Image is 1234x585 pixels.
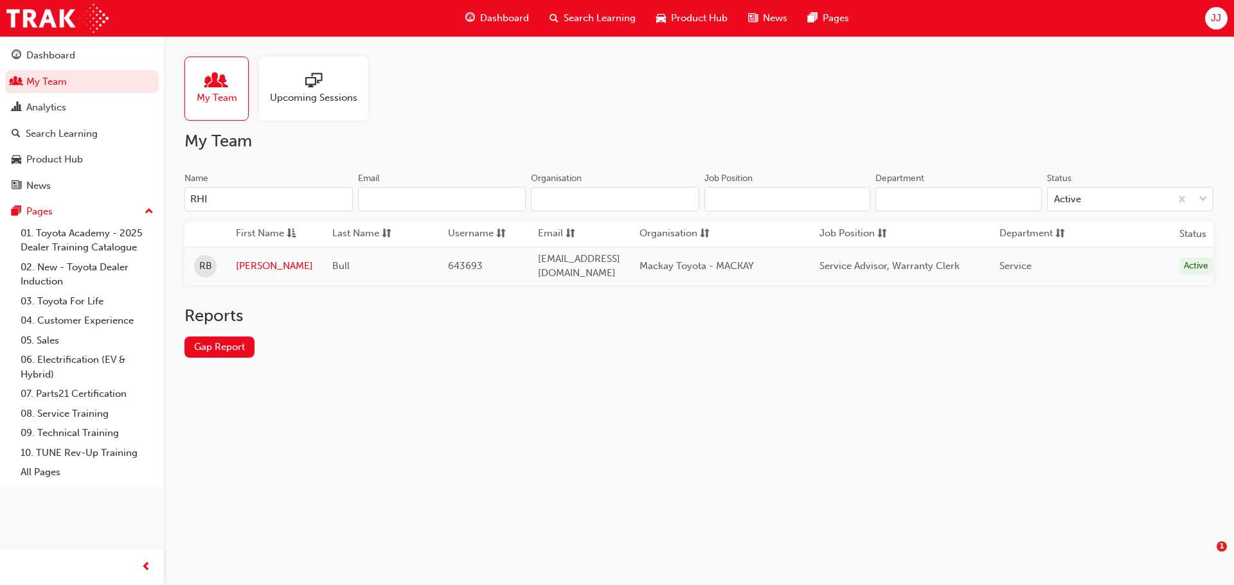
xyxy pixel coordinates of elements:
div: Analytics [26,100,66,115]
span: Job Position [819,226,875,242]
a: news-iconNews [738,5,798,31]
span: [EMAIL_ADDRESS][DOMAIN_NAME] [538,253,620,279]
span: guage-icon [465,10,475,26]
span: Dashboard [480,11,529,26]
a: Dashboard [5,44,159,67]
a: News [5,174,159,198]
h2: My Team [184,131,1213,152]
span: Department [999,226,1053,242]
span: pages-icon [12,206,21,218]
span: sessionType_ONLINE_URL-icon [305,73,322,91]
a: Analytics [5,96,159,119]
span: Search Learning [564,11,636,26]
button: Usernamesorting-icon [448,226,519,242]
button: Pages [5,200,159,223]
span: pages-icon [808,10,818,26]
span: car-icon [12,154,21,166]
a: 09. Technical Training [15,423,159,443]
span: Mackay Toyota - MACKAY [639,260,754,272]
a: My Team [184,57,259,121]
input: Department [875,187,1042,211]
span: 1 [1217,541,1227,552]
a: 01. Toyota Academy - 2025 Dealer Training Catalogue [15,223,159,258]
a: 06. Electrification (EV & Hybrid) [15,350,159,384]
input: Organisation [531,187,699,211]
div: Name [184,172,208,185]
span: people-icon [208,73,225,91]
span: sorting-icon [382,226,391,242]
a: My Team [5,70,159,94]
a: search-iconSearch Learning [539,5,646,31]
span: sorting-icon [496,226,506,242]
span: sorting-icon [1055,226,1065,242]
span: Service [999,260,1032,272]
button: JJ [1205,7,1228,30]
span: JJ [1211,11,1221,26]
span: down-icon [1199,191,1208,208]
a: 02. New - Toyota Dealer Induction [15,258,159,292]
span: up-icon [145,204,154,220]
button: Last Namesorting-icon [332,226,403,242]
div: News [26,179,51,193]
a: guage-iconDashboard [455,5,539,31]
span: News [763,11,787,26]
button: Job Positionsorting-icon [819,226,890,242]
span: search-icon [12,128,21,140]
button: Departmentsorting-icon [999,226,1070,242]
div: Status [1047,172,1071,185]
div: Department [875,172,924,185]
span: news-icon [748,10,758,26]
th: Status [1179,227,1206,241]
a: Search Learning [5,122,159,146]
div: Active [1054,192,1081,207]
a: 10. TUNE Rev-Up Training [15,443,159,463]
span: chart-icon [12,102,21,114]
button: Organisationsorting-icon [639,226,710,242]
button: DashboardMy TeamAnalyticsSearch LearningProduct HubNews [5,41,159,200]
div: Organisation [531,172,582,185]
div: Job Position [704,172,753,185]
div: Dashboard [26,48,75,63]
h2: Reports [184,306,1213,326]
span: sorting-icon [566,226,575,242]
a: car-iconProduct Hub [646,5,738,31]
span: Email [538,226,563,242]
a: Gap Report [184,336,255,358]
a: Upcoming Sessions [259,57,379,121]
span: guage-icon [12,50,21,62]
a: 08. Service Training [15,404,159,424]
a: All Pages [15,462,159,482]
span: Service Advisor, Warranty Clerk [819,260,960,272]
span: Pages [823,11,849,26]
div: Active [1179,258,1213,275]
span: Username [448,226,494,242]
span: car-icon [656,10,666,26]
span: news-icon [12,180,21,192]
span: sorting-icon [700,226,710,242]
span: Upcoming Sessions [270,91,357,105]
a: 05. Sales [15,331,159,351]
div: Search Learning [26,127,98,141]
a: 07. Parts21 Certification [15,384,159,404]
span: First Name [236,226,284,242]
a: [PERSON_NAME] [236,259,313,274]
span: My Team [197,91,237,105]
span: Product Hub [671,11,728,26]
span: asc-icon [287,226,296,242]
button: Emailsorting-icon [538,226,609,242]
input: Name [184,187,353,211]
span: 643693 [448,260,483,272]
a: 03. Toyota For Life [15,292,159,311]
div: Product Hub [26,152,83,167]
span: Bull [332,260,350,272]
span: search-icon [550,10,559,26]
iframe: Intercom live chat [1190,541,1221,572]
div: Email [358,172,380,185]
span: RB [199,259,212,274]
a: Product Hub [5,148,159,171]
img: Trak [6,4,109,33]
span: prev-icon [141,559,151,575]
span: sorting-icon [877,226,887,242]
